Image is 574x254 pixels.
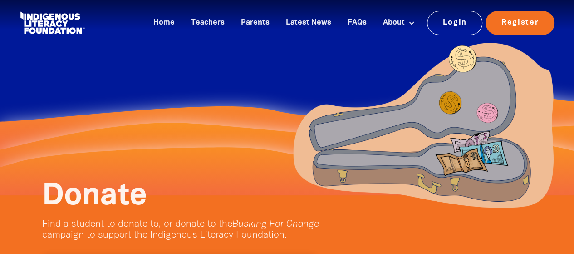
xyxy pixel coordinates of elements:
[342,15,372,30] a: FAQs
[280,15,337,30] a: Latest News
[232,220,319,229] em: Busking For Change
[486,11,554,35] a: Register
[235,15,275,30] a: Parents
[148,15,180,30] a: Home
[42,219,360,241] p: Find a student to donate to, or donate to the campaign to support the Indigenous Literacy Foundat...
[186,15,230,30] a: Teachers
[378,15,420,30] a: About
[42,182,147,210] span: Donate
[427,11,483,35] a: Login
